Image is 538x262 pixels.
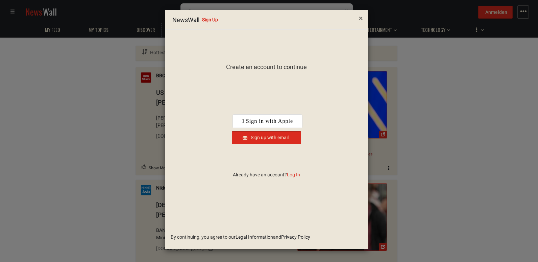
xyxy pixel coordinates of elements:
a: NewsWall [171,11,201,28]
div: By continuing, you agree to our and [171,234,363,240]
button: Next [232,131,301,144]
button: Close [354,10,368,27]
span: Sign Up [202,17,218,26]
div: Sign in with Apple [233,114,302,128]
h4: Create an account to continue [226,64,307,70]
span: Log In [287,172,300,177]
div: Sign up with email [236,134,297,141]
div: Already have an account? [233,171,300,178]
span: × [359,14,363,22]
iframe: Sign in with Google Button [228,97,297,112]
a: Privacy Policy [281,234,310,240]
a: Legal Information [236,234,273,240]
